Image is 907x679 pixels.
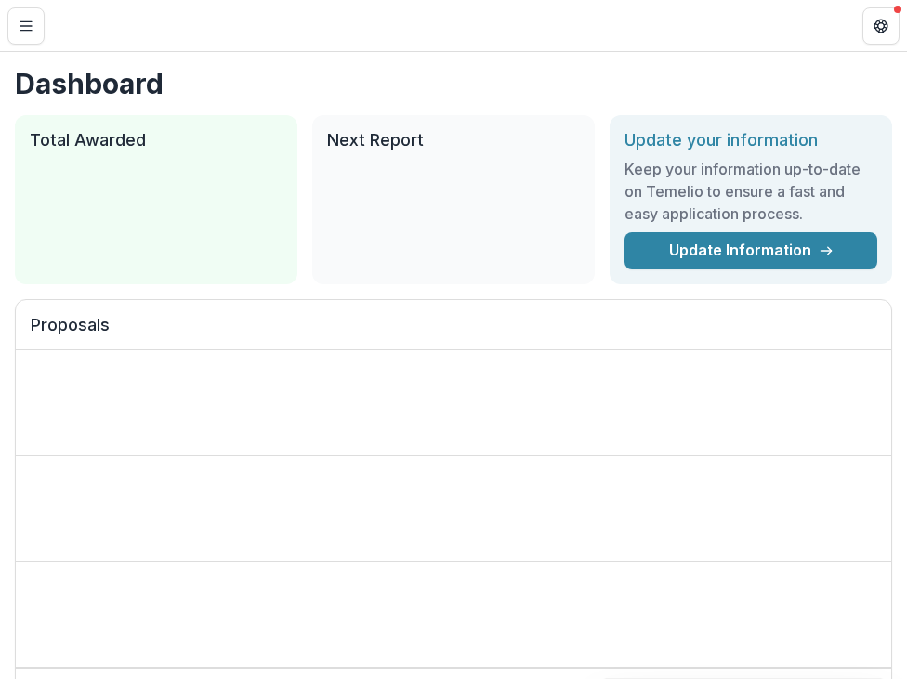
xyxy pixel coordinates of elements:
h2: Update your information [624,130,877,150]
h3: Keep your information up-to-date on Temelio to ensure a fast and easy application process. [624,158,877,225]
h2: Next Report [327,130,580,150]
a: Update Information [624,232,877,269]
button: Get Help [862,7,900,45]
h1: Dashboard [15,67,892,100]
h2: Proposals [31,315,876,350]
button: Toggle Menu [7,7,45,45]
h2: Total Awarded [30,130,283,150]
